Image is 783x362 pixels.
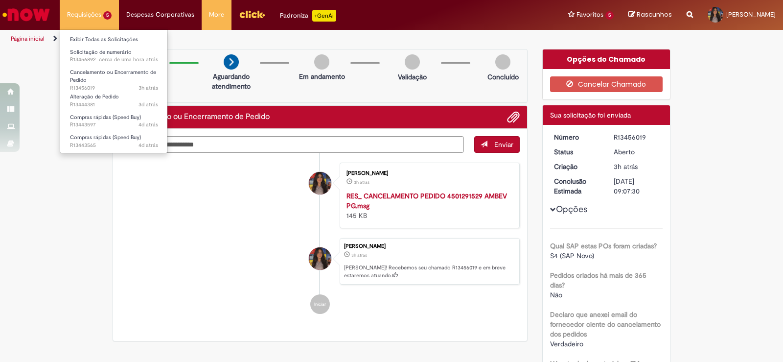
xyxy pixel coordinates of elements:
span: 3h atrás [354,179,369,185]
span: 3h atrás [138,84,158,92]
span: R13444381 [70,101,158,109]
img: img-circle-grey.png [405,54,420,70]
div: [PERSON_NAME] [344,243,514,249]
span: Cancelamento ou Encerramento de Pedido [70,69,156,84]
span: 5 [605,11,614,20]
a: Aberto R13456019 : Cancelamento ou Encerramento de Pedido [60,67,168,88]
span: R13443597 [70,121,158,129]
span: Solicitação de numerário [70,48,132,56]
div: 28/08/2025 09:07:26 [614,162,659,171]
span: 4d atrás [138,121,158,128]
a: Aberto R13456892 : Solicitação de numerário [60,47,168,65]
button: Enviar [474,136,520,153]
time: 28/08/2025 09:07:27 [138,84,158,92]
img: img-circle-grey.png [495,54,510,70]
a: Página inicial [11,35,45,43]
img: ServiceNow [1,5,51,24]
span: Verdadeiro [550,339,583,348]
p: Aguardando atendimento [207,72,255,91]
span: Rascunhos [637,10,672,19]
a: Aberto R13444381 : Alteração de Pedido [60,92,168,110]
b: Declaro que anexei email do fornecedor ciente do cancelamento dos pedidos [550,310,661,338]
time: 28/08/2025 09:07:26 [614,162,638,171]
li: Samantha Fernanda Malaquias Fontana [120,238,520,285]
div: Padroniza [280,10,336,22]
img: arrow-next.png [224,54,239,70]
img: img-circle-grey.png [314,54,329,70]
time: 25/08/2025 10:57:01 [138,142,158,149]
div: 145 KB [346,191,509,220]
time: 25/08/2025 11:01:13 [138,121,158,128]
time: 28/08/2025 09:07:02 [354,179,369,185]
span: S4 (SAP Novo) [550,251,594,260]
b: Pedidos criados há mais de 365 dias? [550,271,646,290]
span: 3h atrás [351,252,367,258]
span: Requisições [67,10,101,20]
dt: Conclusão Estimada [547,176,607,196]
time: 28/08/2025 09:07:26 [351,252,367,258]
a: Aberto R13443597 : Compras rápidas (Speed Buy) [60,112,168,130]
p: Concluído [487,72,519,82]
span: Favoritos [576,10,603,20]
span: More [209,10,224,20]
div: Opções do Chamado [543,49,670,69]
span: R13456892 [70,56,158,64]
dt: Criação [547,162,607,171]
div: Samantha Fernanda Malaquias Fontana [309,247,331,270]
span: cerca de uma hora atrás [99,56,158,63]
span: Sua solicitação foi enviada [550,111,631,120]
ul: Trilhas de página [7,30,515,48]
p: Validação [398,72,427,82]
a: Exibir Todas as Solicitações [60,34,168,45]
p: Em andamento [299,72,345,81]
button: Adicionar anexos [507,111,520,123]
span: 3d atrás [138,101,158,108]
span: Despesas Corporativas [126,10,194,20]
span: R13456019 [70,84,158,92]
div: Samantha Fernanda Malaquias Fontana [309,172,331,194]
dt: Status [547,147,607,157]
time: 25/08/2025 13:55:30 [138,101,158,108]
span: Compras rápidas (Speed Buy) [70,134,141,141]
a: Rascunhos [628,10,672,20]
span: Não [550,290,562,299]
p: [PERSON_NAME]! Recebemos seu chamado R13456019 e em breve estaremos atuando. [344,264,514,279]
img: click_logo_yellow_360x200.png [239,7,265,22]
button: Cancelar Chamado [550,76,663,92]
dt: Número [547,132,607,142]
span: 3h atrás [614,162,638,171]
div: Aberto [614,147,659,157]
span: 5 [103,11,112,20]
span: [PERSON_NAME] [726,10,776,19]
div: R13456019 [614,132,659,142]
textarea: Digite sua mensagem aqui... [120,136,464,153]
time: 28/08/2025 10:55:56 [99,56,158,63]
div: [DATE] 09:07:30 [614,176,659,196]
span: Enviar [494,140,513,149]
div: [PERSON_NAME] [346,170,509,176]
span: Compras rápidas (Speed Buy) [70,114,141,121]
span: R13443565 [70,142,158,149]
a: Aberto R13443565 : Compras rápidas (Speed Buy) [60,132,168,150]
b: Qual SAP estas POs foram criadas? [550,241,657,250]
ul: Histórico de tíquete [120,153,520,324]
p: +GenAi [312,10,336,22]
span: 4d atrás [138,142,158,149]
h2: Cancelamento ou Encerramento de Pedido Histórico de tíquete [120,113,270,121]
ul: Requisições [60,29,168,153]
span: Alteração de Pedido [70,93,119,100]
a: RES_ CANCELAMENTO PEDIDO 4501291529 AMBEV PG.msg [346,192,507,210]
